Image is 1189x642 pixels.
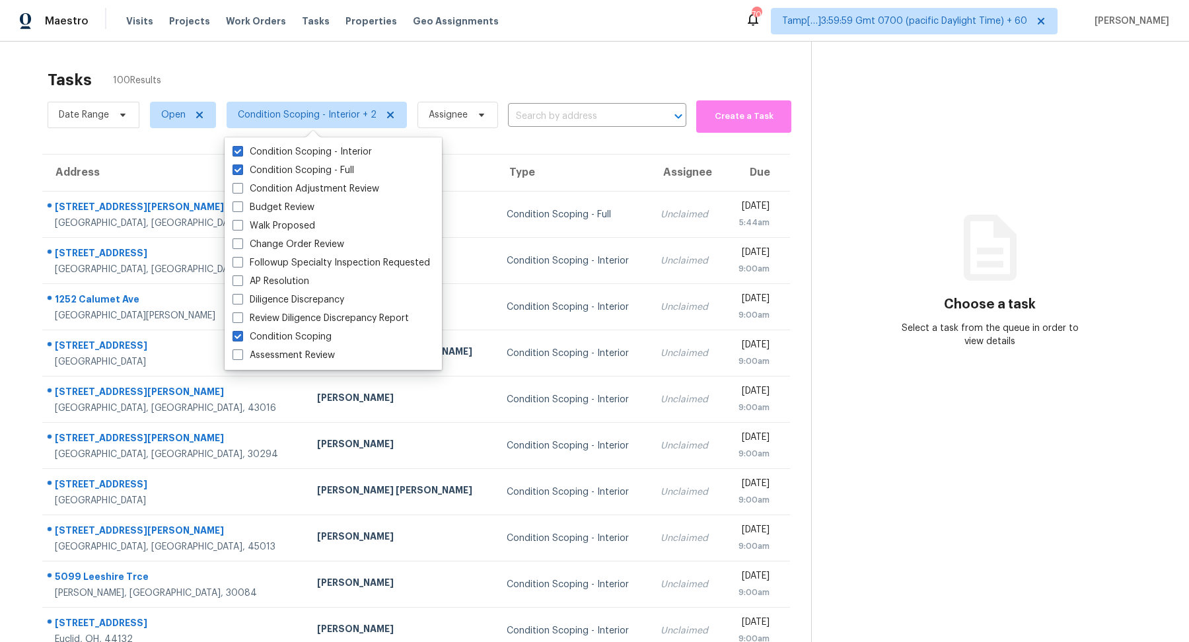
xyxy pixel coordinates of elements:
[233,145,372,159] label: Condition Scoping - Interior
[723,155,790,192] th: Due
[507,301,639,314] div: Condition Scoping - Interior
[161,108,186,122] span: Open
[55,246,296,263] div: [STREET_ADDRESS]
[734,308,770,322] div: 9:00am
[734,401,770,414] div: 9:00am
[734,355,770,368] div: 9:00am
[734,338,770,355] div: [DATE]
[233,164,354,177] label: Condition Scoping - Full
[734,523,770,540] div: [DATE]
[734,569,770,586] div: [DATE]
[661,578,713,591] div: Unclaimed
[507,578,639,591] div: Condition Scoping - Interior
[782,15,1027,28] span: Tamp[…]3:59:59 Gmt 0700 (pacific Daylight Time) + 60
[233,275,309,288] label: AP Resolution
[55,494,296,507] div: [GEOGRAPHIC_DATA]
[669,107,688,125] button: Open
[508,106,649,127] input: Search by address
[302,17,330,26] span: Tasks
[413,15,499,28] span: Geo Assignments
[661,208,713,221] div: Unclaimed
[661,347,713,360] div: Unclaimed
[507,485,639,499] div: Condition Scoping - Interior
[55,339,296,355] div: [STREET_ADDRESS]
[734,616,770,632] div: [DATE]
[233,238,344,251] label: Change Order Review
[55,385,296,402] div: [STREET_ADDRESS][PERSON_NAME]
[233,349,335,362] label: Assessment Review
[734,199,770,216] div: [DATE]
[233,219,315,232] label: Walk Proposed
[734,216,770,229] div: 5:44am
[496,155,650,192] th: Type
[703,109,785,124] span: Create a Task
[661,393,713,406] div: Unclaimed
[55,309,296,322] div: [GEOGRAPHIC_DATA][PERSON_NAME]
[55,263,296,276] div: [GEOGRAPHIC_DATA], [GEOGRAPHIC_DATA], 95834
[317,437,485,454] div: [PERSON_NAME]
[507,347,639,360] div: Condition Scoping - Interior
[55,616,296,633] div: [STREET_ADDRESS]
[233,201,314,214] label: Budget Review
[317,530,485,546] div: [PERSON_NAME]
[734,292,770,308] div: [DATE]
[507,254,639,267] div: Condition Scoping - Interior
[734,477,770,493] div: [DATE]
[55,431,296,448] div: [STREET_ADDRESS][PERSON_NAME]
[233,312,409,325] label: Review Diligence Discrepancy Report
[317,483,485,500] div: [PERSON_NAME] [PERSON_NAME]
[734,540,770,553] div: 9:00am
[507,439,639,452] div: Condition Scoping - Interior
[55,355,296,369] div: [GEOGRAPHIC_DATA]
[507,208,639,221] div: Condition Scoping - Full
[345,15,397,28] span: Properties
[126,15,153,28] span: Visits
[55,570,296,587] div: 5099 Leeshire Trce
[696,100,791,133] button: Create a Task
[233,330,332,343] label: Condition Scoping
[661,439,713,452] div: Unclaimed
[55,524,296,540] div: [STREET_ADDRESS][PERSON_NAME]
[661,301,713,314] div: Unclaimed
[55,402,296,415] div: [GEOGRAPHIC_DATA], [GEOGRAPHIC_DATA], 43016
[429,108,468,122] span: Assignee
[233,293,344,306] label: Diligence Discrepancy
[901,322,1079,348] div: Select a task from the queue in order to view details
[55,293,296,309] div: 1252 Calumet Ave
[734,586,770,599] div: 9:00am
[317,391,485,408] div: [PERSON_NAME]
[55,217,296,230] div: [GEOGRAPHIC_DATA], [GEOGRAPHIC_DATA], 32779
[661,254,713,267] div: Unclaimed
[113,74,161,87] span: 100 Results
[45,15,89,28] span: Maestro
[734,447,770,460] div: 9:00am
[226,15,286,28] span: Work Orders
[1089,15,1169,28] span: [PERSON_NAME]
[55,540,296,553] div: [GEOGRAPHIC_DATA], [GEOGRAPHIC_DATA], 45013
[59,108,109,122] span: Date Range
[55,587,296,600] div: [PERSON_NAME], [GEOGRAPHIC_DATA], 30084
[42,155,306,192] th: Address
[734,431,770,447] div: [DATE]
[233,256,430,269] label: Followup Specialty Inspection Requested
[233,182,379,196] label: Condition Adjustment Review
[734,262,770,275] div: 9:00am
[734,384,770,401] div: [DATE]
[55,478,296,494] div: [STREET_ADDRESS]
[48,73,92,87] h2: Tasks
[507,393,639,406] div: Condition Scoping - Interior
[55,448,296,461] div: [GEOGRAPHIC_DATA], [GEOGRAPHIC_DATA], 30294
[944,298,1036,311] h3: Choose a task
[507,532,639,545] div: Condition Scoping - Interior
[661,485,713,499] div: Unclaimed
[661,532,713,545] div: Unclaimed
[55,200,296,217] div: [STREET_ADDRESS][PERSON_NAME]
[734,493,770,507] div: 9:00am
[317,622,485,639] div: [PERSON_NAME]
[507,624,639,637] div: Condition Scoping - Interior
[169,15,210,28] span: Projects
[317,576,485,592] div: [PERSON_NAME]
[650,155,724,192] th: Assignee
[238,108,377,122] span: Condition Scoping - Interior + 2
[752,8,761,21] div: 704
